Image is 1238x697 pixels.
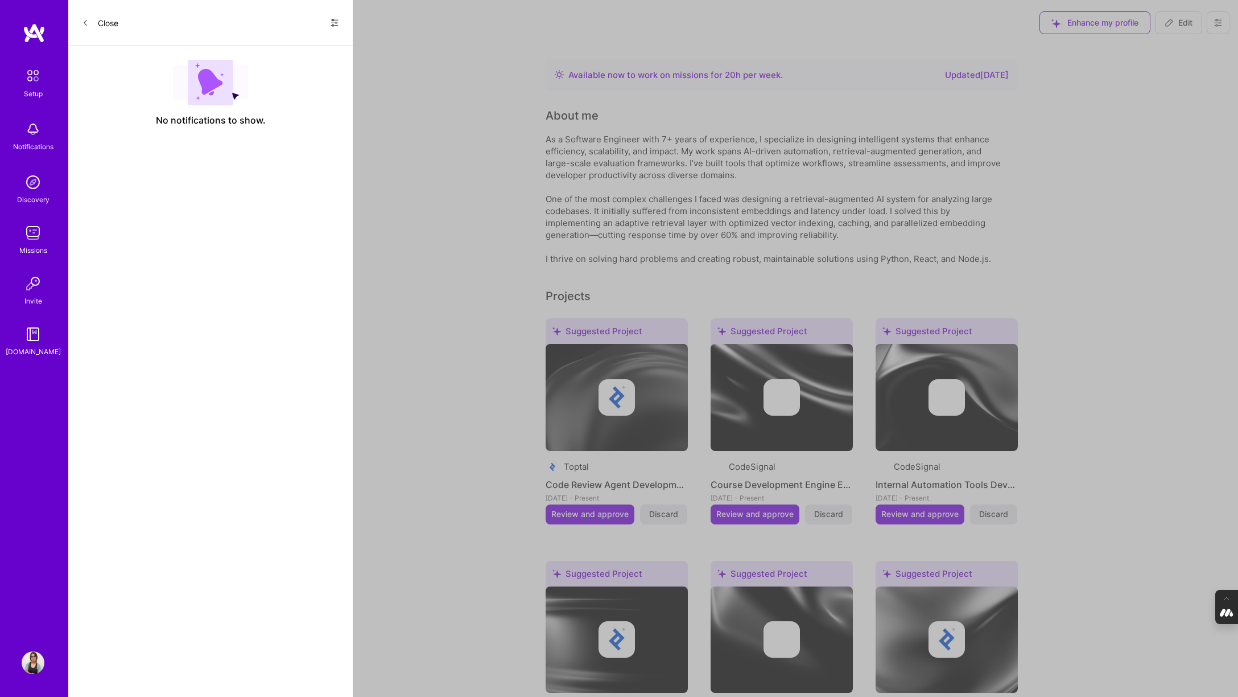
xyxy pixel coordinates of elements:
button: Close [82,14,118,32]
div: Missions [19,244,47,256]
img: logo [23,23,46,43]
img: teamwork [22,222,44,244]
img: empty [173,60,248,105]
img: Invite [22,272,44,295]
div: Setup [24,88,43,100]
img: guide book [22,323,44,346]
img: discovery [22,171,44,194]
div: Discovery [17,194,49,206]
div: Invite [24,295,42,307]
img: User Avatar [22,651,44,674]
img: setup [21,64,45,88]
a: User Avatar [19,651,47,674]
span: No notifications to show. [156,114,266,126]
div: [DOMAIN_NAME] [6,346,61,358]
